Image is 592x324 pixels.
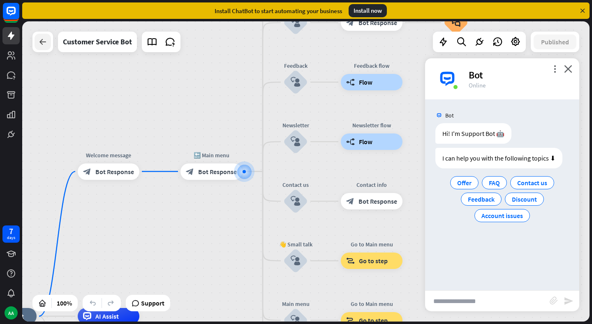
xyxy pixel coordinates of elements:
span: Bot Response [198,168,237,176]
span: Feedback [468,195,495,203]
span: Bot Response [358,18,397,27]
span: Support [141,296,164,310]
div: Newsletter flow [335,121,409,129]
i: block_user_input [291,77,301,87]
div: AA [5,306,18,319]
div: Main menu [271,300,320,308]
div: Bot [469,69,569,81]
div: 100% [54,296,74,310]
i: send [564,296,573,306]
i: block_goto [346,257,355,265]
div: 7 [9,227,13,235]
i: block_user_input [291,18,301,28]
i: more_vert [551,65,559,73]
i: close [564,65,572,73]
i: block_bot_response [186,168,194,176]
span: Flow [359,138,372,146]
div: Newsletter [271,121,320,129]
span: Contact us [517,179,547,187]
div: Welcome message [72,151,146,159]
div: Feedback flow [335,62,409,70]
span: Go to step [359,257,388,265]
i: block_bot_response [83,168,91,176]
span: AI Assist [95,312,119,320]
div: Customer Service Bot [63,32,132,52]
i: block_user_input [291,256,301,266]
div: 👋 Small talk [271,240,320,248]
i: block_user_input [291,196,301,206]
div: Go to Main menu [335,300,409,308]
div: I can help you with the following topics ⬇ [435,148,562,168]
div: Hi! I'm Support Bot 🤖 [435,123,511,144]
button: Open LiveChat chat widget [7,3,31,28]
span: Bot Response [95,168,134,176]
div: Online [469,81,569,89]
i: block_user_input [291,137,301,147]
div: Install now [349,4,387,17]
i: builder_tree [346,78,355,86]
span: Bot Response [358,197,397,205]
span: Offer [457,179,472,187]
a: 7 days [2,225,20,243]
span: Flow [359,78,372,86]
button: Published [534,34,576,49]
i: block_bot_response [346,18,354,27]
div: Contact info [335,181,409,189]
span: Account issues [481,211,523,220]
span: Bot [445,112,454,119]
i: block_bot_response [346,197,354,205]
div: 🔙 Main menu [174,151,248,159]
i: block_attachment [550,296,558,305]
div: Contact us [271,181,320,189]
i: builder_tree [346,138,355,146]
i: block_faq [452,18,460,27]
div: Go to Main menu [335,240,409,248]
div: Install ChatBot to start automating your business [215,7,342,15]
span: FAQ [489,179,500,187]
div: Feedback [271,62,320,70]
span: Discount [512,195,537,203]
div: days [7,235,15,241]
